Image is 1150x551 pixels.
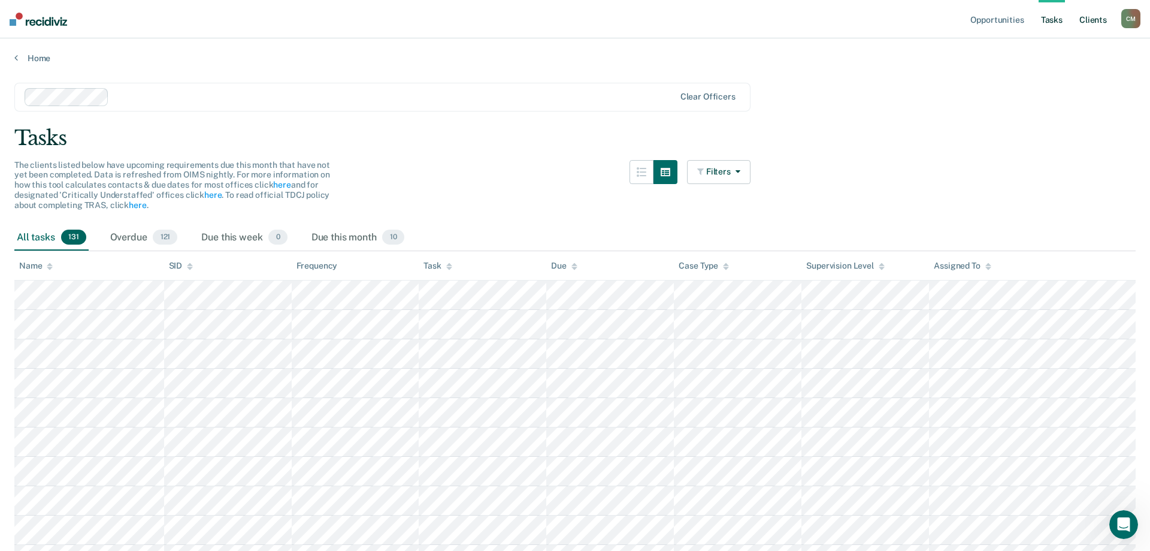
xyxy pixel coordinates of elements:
div: Name [19,261,53,271]
a: here [273,180,290,189]
div: Tasks [14,126,1136,150]
span: 0 [268,230,287,245]
div: Due [551,261,577,271]
div: Clear officers [680,92,736,102]
div: All tasks131 [14,225,89,251]
div: Frequency [296,261,338,271]
div: Case Type [679,261,729,271]
span: 121 [153,230,177,245]
span: 131 [61,230,86,245]
a: Home [14,53,1136,64]
div: Supervision Level [806,261,885,271]
span: The clients listed below have upcoming requirements due this month that have not yet been complet... [14,160,330,210]
a: here [204,190,222,200]
div: Task [423,261,452,271]
div: Overdue121 [108,225,180,251]
iframe: Intercom live chat [1109,510,1138,539]
div: Due this month10 [309,225,407,251]
div: Assigned To [934,261,991,271]
a: here [129,200,146,210]
div: SID [169,261,193,271]
button: Filters [687,160,750,184]
span: 10 [382,230,404,245]
div: Due this week0 [199,225,289,251]
div: C M [1121,9,1140,28]
button: CM [1121,9,1140,28]
img: Recidiviz [10,13,67,26]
